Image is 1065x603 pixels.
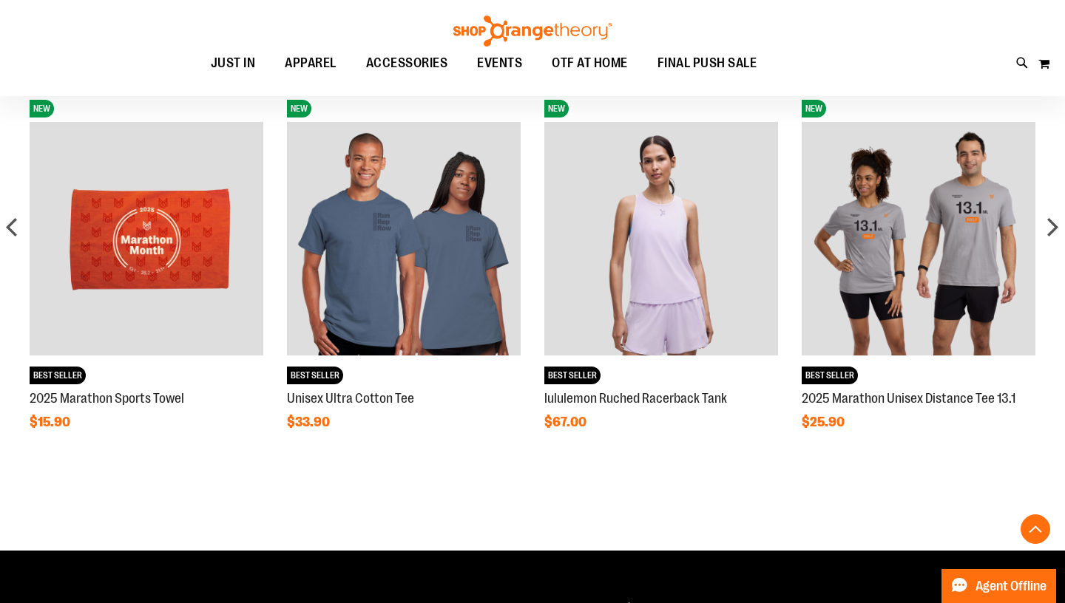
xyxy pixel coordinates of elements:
span: NEW [30,100,54,117]
span: FINAL PUSH SALE [657,47,757,80]
span: BEST SELLER [287,367,343,384]
a: lululemon Ruched Racerback TankNEWBEST SELLER [544,375,778,386]
span: BEST SELLER [802,367,858,384]
a: lululemon Ruched Racerback Tank [544,391,727,406]
img: Shop Orangetheory [451,16,614,47]
span: $25.90 [802,415,847,429]
img: Unisex Ultra Cotton Tee [287,122,521,355]
button: Agent Offline [941,569,1056,603]
img: lululemon Ruched Racerback Tank [544,122,778,355]
span: BEST SELLER [544,367,601,384]
img: 2025 Marathon Unisex Distance Tee 13.1 [802,122,1035,355]
a: 2025 Marathon Sports TowelNEWBEST SELLER [30,375,263,386]
span: OTF AT HOME [552,47,628,80]
span: $15.90 [30,415,72,429]
span: BEST SELLER [30,367,86,384]
span: $67.00 [544,415,589,429]
span: $33.90 [287,415,332,429]
a: Unisex Ultra Cotton TeeNEWBEST SELLER [287,375,521,386]
span: Agent Offline [976,579,1047,593]
a: 2025 Marathon Unisex Distance Tee 13.1 [802,391,1015,406]
a: 2025 Marathon Sports Towel [30,391,184,406]
span: EVENTS [477,47,522,80]
button: Back To Top [1021,514,1050,544]
span: NEW [802,100,826,117]
span: APPAREL [285,47,337,80]
a: Unisex Ultra Cotton Tee [287,391,414,406]
img: 2025 Marathon Sports Towel [30,122,263,355]
span: NEW [287,100,311,117]
span: JUST IN [211,47,256,80]
span: ACCESSORIES [366,47,448,80]
a: 2025 Marathon Unisex Distance Tee 13.1NEWBEST SELLER [802,375,1035,386]
span: NEW [544,100,569,117]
